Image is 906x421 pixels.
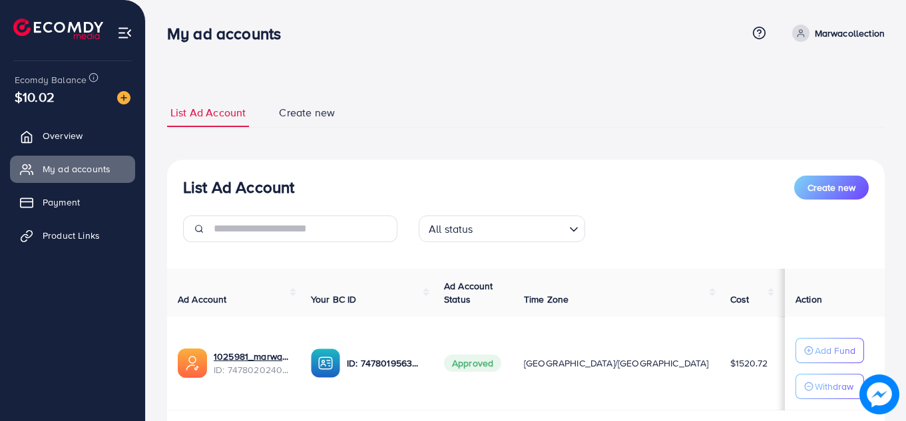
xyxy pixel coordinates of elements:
span: Create new [279,105,335,120]
img: menu [117,25,132,41]
span: [GEOGRAPHIC_DATA]/[GEOGRAPHIC_DATA] [524,356,709,370]
span: Ad Account [178,293,227,306]
button: Create new [794,176,869,200]
p: Marwacollection [815,25,885,41]
span: Cost [730,293,750,306]
button: Withdraw [795,374,864,399]
span: ID: 7478020240513892368 [214,363,290,376]
h3: List Ad Account [183,178,294,197]
span: Create new [807,181,855,194]
div: Search for option [419,215,585,242]
a: Product Links [10,222,135,249]
img: image [859,374,899,414]
p: Add Fund [815,343,855,358]
a: 1025981_marwacollection_1741112277732 [214,350,290,363]
p: ID: 7478019563486068752 [347,355,423,371]
span: Time Zone [524,293,568,306]
input: Search for option [477,217,564,239]
span: List Ad Account [170,105,246,120]
a: Marwacollection [787,25,885,42]
span: Payment [43,196,80,209]
p: Withdraw [815,378,853,394]
img: image [117,91,130,104]
span: Product Links [43,229,100,242]
a: Payment [10,189,135,215]
button: Add Fund [795,338,864,363]
span: $10.02 [15,87,55,106]
img: ic-ads-acc.e4c84228.svg [178,349,207,378]
a: Overview [10,122,135,149]
span: All status [426,219,476,239]
span: My ad accounts [43,162,111,176]
div: <span class='underline'>1025981_marwacollection_1741112277732</span></br>7478020240513892368 [214,350,290,377]
span: Action [795,293,822,306]
span: Ecomdy Balance [15,73,87,86]
img: ic-ba-acc.ded83a64.svg [311,349,340,378]
img: logo [13,19,103,39]
span: Your BC ID [311,293,357,306]
a: My ad accounts [10,156,135,182]
span: Approved [444,354,501,372]
span: Ad Account Status [444,279,493,306]
span: $1520.72 [730,356,768,370]
span: Overview [43,129,83,142]
h3: My ad accounts [167,24,292,43]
